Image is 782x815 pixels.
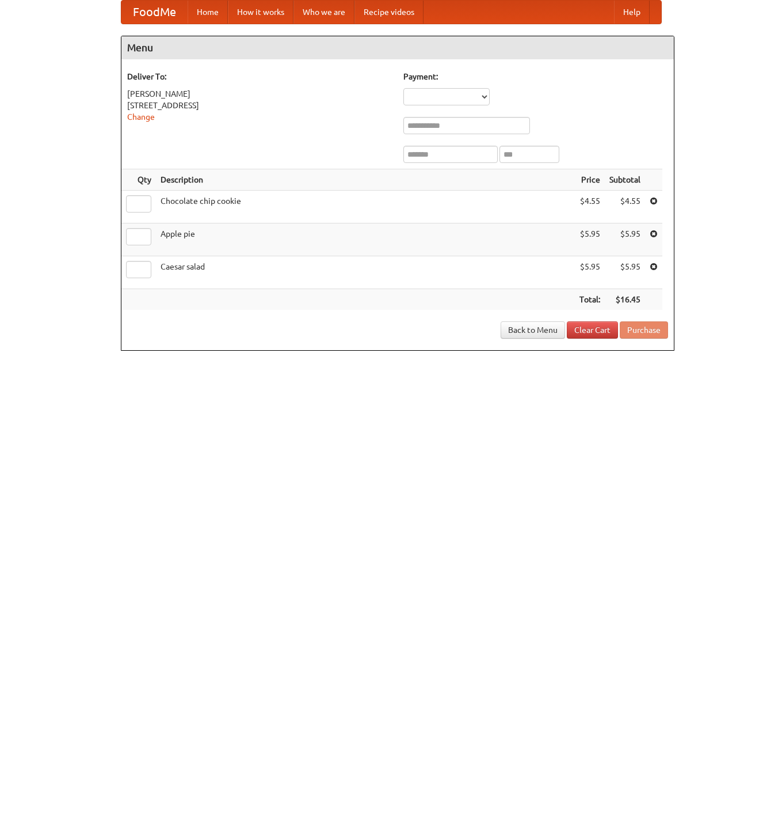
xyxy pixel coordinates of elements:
[403,71,668,82] h5: Payment:
[620,321,668,339] button: Purchase
[127,88,392,100] div: [PERSON_NAME]
[614,1,650,24] a: Help
[121,1,188,24] a: FoodMe
[156,256,575,289] td: Caesar salad
[605,191,645,223] td: $4.55
[121,36,674,59] h4: Menu
[228,1,293,24] a: How it works
[501,321,565,339] a: Back to Menu
[575,169,605,191] th: Price
[156,191,575,223] td: Chocolate chip cookie
[121,169,156,191] th: Qty
[127,112,155,122] a: Change
[605,289,645,310] th: $16.45
[605,169,645,191] th: Subtotal
[575,223,605,256] td: $5.95
[127,71,392,82] h5: Deliver To:
[188,1,228,24] a: Home
[156,223,575,256] td: Apple pie
[575,191,605,223] td: $4.55
[567,321,618,339] a: Clear Cart
[293,1,354,24] a: Who we are
[605,223,645,256] td: $5.95
[605,256,645,289] td: $5.95
[127,100,392,111] div: [STREET_ADDRESS]
[354,1,424,24] a: Recipe videos
[575,256,605,289] td: $5.95
[575,289,605,310] th: Total:
[156,169,575,191] th: Description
